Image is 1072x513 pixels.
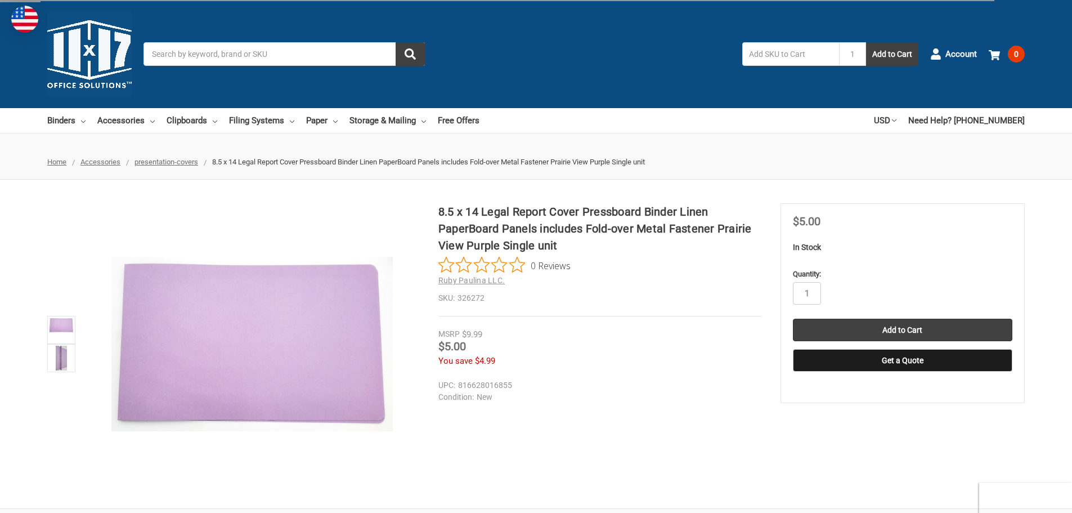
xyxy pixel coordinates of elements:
[47,158,66,166] a: Home
[475,356,495,366] span: $4.99
[930,39,977,69] a: Account
[793,269,1012,280] label: Quantity:
[438,257,571,274] button: Rated 0 out of 5 stars from 0 reviews. Jump to reviews.
[97,108,155,133] a: Accessories
[438,328,460,340] div: MSRP
[866,42,918,66] button: Add to Cart
[11,6,38,33] img: duty and tax information for United States
[874,108,896,133] a: USD
[438,380,455,391] dt: UPC:
[49,318,74,333] img: 8.5 x 14 Legal Report Cover Pressboard Binder Linen PaperBoard Panels includes Fold-over Metal Fa...
[793,242,1012,253] p: In Stock
[212,158,645,166] span: 8.5 x 14 Legal Report Cover Pressboard Binder Linen PaperBoard Panels includes Fold-over Metal Fa...
[229,108,294,133] a: Filing Systems
[742,42,839,66] input: Add SKU to Cart
[56,346,68,371] img: 8.5 x 14 Legal Report Cover Pressboard Binder Linen PaperBoard Panels includes Fold-over Metal Fa...
[306,108,338,133] a: Paper
[793,215,820,228] span: $5.00
[438,380,757,391] dd: 816628016855
[438,340,466,353] span: $5.00
[438,391,757,403] dd: New
[47,12,132,96] img: 11x17.com
[438,356,473,366] span: You save
[80,158,120,166] a: Accessories
[908,108,1025,133] a: Need Help? [PHONE_NUMBER]
[47,108,86,133] a: Binders
[143,42,425,66] input: Search by keyword, brand or SKU
[438,391,474,403] dt: Condition:
[979,483,1072,513] iframe: Google Customer Reviews
[438,292,762,304] dd: 326272
[349,108,426,133] a: Storage & Mailing
[438,292,455,304] dt: SKU:
[945,48,977,61] span: Account
[793,319,1012,341] input: Add to Cart
[111,257,393,431] img: 8.5 x 14 Legal Report Cover Pressboard Binder Linen PaperBoard Panels includes Fold-over Metal Fa...
[462,329,482,340] span: $9.99
[531,257,571,274] span: 0 Reviews
[438,108,479,133] a: Free Offers
[167,108,217,133] a: Clipboards
[438,203,762,254] h1: 8.5 x 14 Legal Report Cover Pressboard Binder Linen PaperBoard Panels includes Fold-over Metal Fa...
[989,39,1025,69] a: 0
[438,276,505,285] a: Ruby Paulina LLC.
[1008,46,1025,63] span: 0
[134,158,198,166] a: presentation-covers
[793,349,1012,372] button: Get a Quote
